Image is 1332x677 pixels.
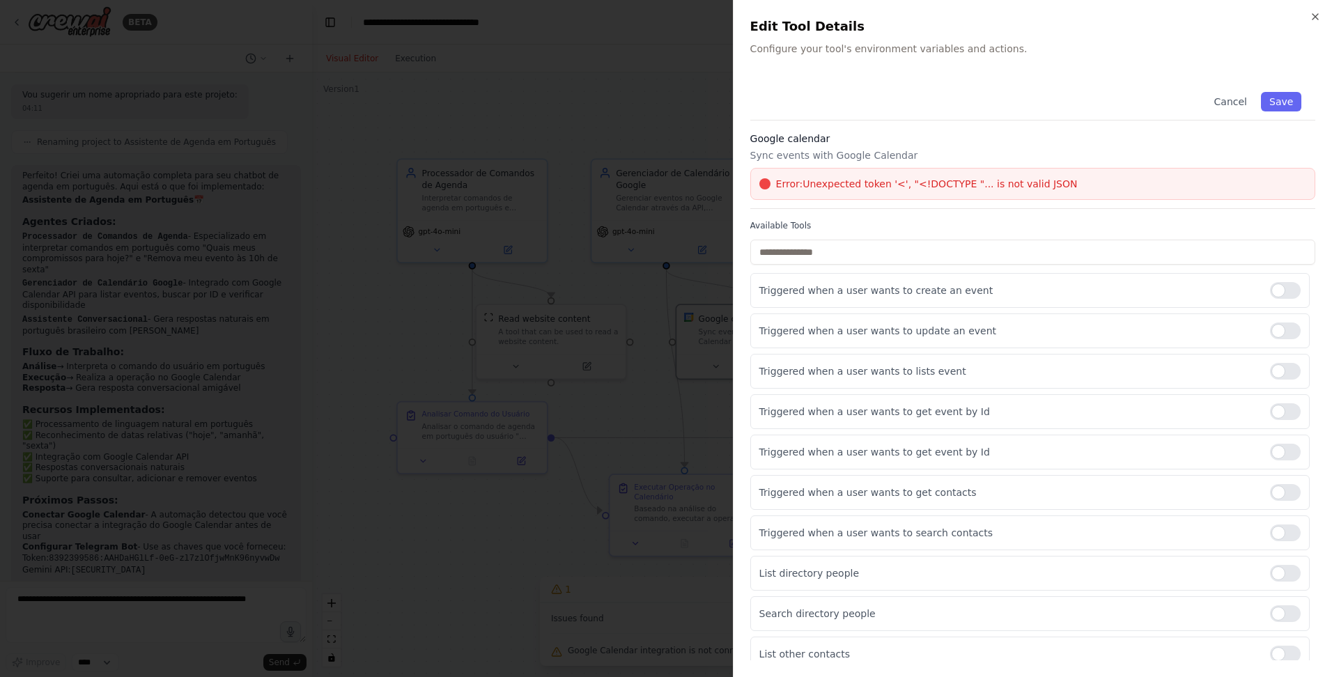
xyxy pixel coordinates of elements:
[750,42,1315,56] p: Configure your tool's environment variables and actions.
[1261,92,1301,111] button: Save
[759,283,1259,297] p: Triggered when a user wants to create an event
[750,148,1315,162] p: Sync events with Google Calendar
[750,132,1315,146] h3: Google calendar
[1205,92,1255,111] button: Cancel
[750,17,1315,36] h2: Edit Tool Details
[759,445,1259,459] p: Triggered when a user wants to get event by Id
[759,324,1259,338] p: Triggered when a user wants to update an event
[759,364,1259,378] p: Triggered when a user wants to lists event
[759,405,1259,419] p: Triggered when a user wants to get event by Id
[759,607,1259,621] p: Search directory people
[750,220,1315,231] label: Available Tools
[759,485,1259,499] p: Triggered when a user wants to get contacts
[759,526,1259,540] p: Triggered when a user wants to search contacts
[759,647,1259,661] p: List other contacts
[759,566,1259,580] p: List directory people
[776,177,1078,191] span: Error: Unexpected token '<', "<!DOCTYPE "... is not valid JSON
